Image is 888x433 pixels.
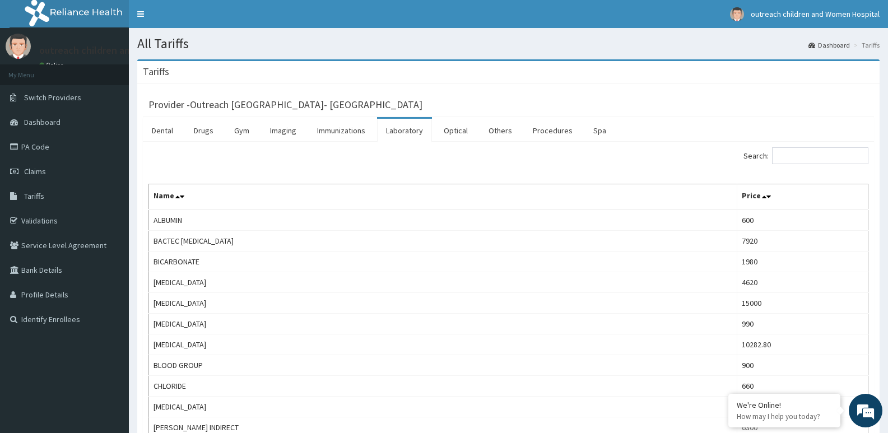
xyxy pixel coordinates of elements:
td: BICARBONATE [149,252,737,272]
img: User Image [730,7,744,21]
td: 990 [737,314,868,334]
a: Dashboard [808,40,850,50]
a: Gym [225,119,258,142]
span: Tariffs [24,191,44,201]
td: [MEDICAL_DATA] [149,293,737,314]
p: outreach children and Women Hospital [39,45,210,55]
td: [MEDICAL_DATA] [149,314,737,334]
td: ALBUMIN [149,209,737,231]
td: 7920 [737,231,868,252]
span: Claims [24,166,46,176]
th: Name [149,184,737,210]
label: Search: [743,147,868,164]
td: BACTEC [MEDICAL_DATA] [149,231,737,252]
td: [MEDICAL_DATA] [149,334,737,355]
li: Tariffs [851,40,880,50]
td: 10282.80 [737,334,868,355]
a: Drugs [185,119,222,142]
a: Online [39,61,66,69]
span: outreach children and Women Hospital [751,9,880,19]
td: BLOOD GROUP [149,355,737,376]
span: Switch Providers [24,92,81,103]
a: Spa [584,119,615,142]
img: User Image [6,34,31,59]
td: 900 [737,355,868,376]
h3: Tariffs [143,67,169,77]
h1: All Tariffs [137,36,880,51]
a: Others [480,119,521,142]
th: Price [737,184,868,210]
a: Imaging [261,119,305,142]
td: 600 [737,209,868,231]
td: 660 [737,376,868,397]
td: [MEDICAL_DATA] [149,397,737,417]
td: [MEDICAL_DATA] [149,272,737,293]
span: Dashboard [24,117,61,127]
td: 15000 [737,293,868,314]
a: Procedures [524,119,582,142]
div: We're Online! [737,400,832,410]
td: 4620 [737,272,868,293]
td: 1980 [737,252,868,272]
input: Search: [772,147,868,164]
a: Optical [435,119,477,142]
a: Immunizations [308,119,374,142]
h3: Provider - Outreach [GEOGRAPHIC_DATA]- [GEOGRAPHIC_DATA] [148,100,422,110]
a: Dental [143,119,182,142]
a: Laboratory [377,119,432,142]
p: How may I help you today? [737,412,832,421]
td: CHLORIDE [149,376,737,397]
